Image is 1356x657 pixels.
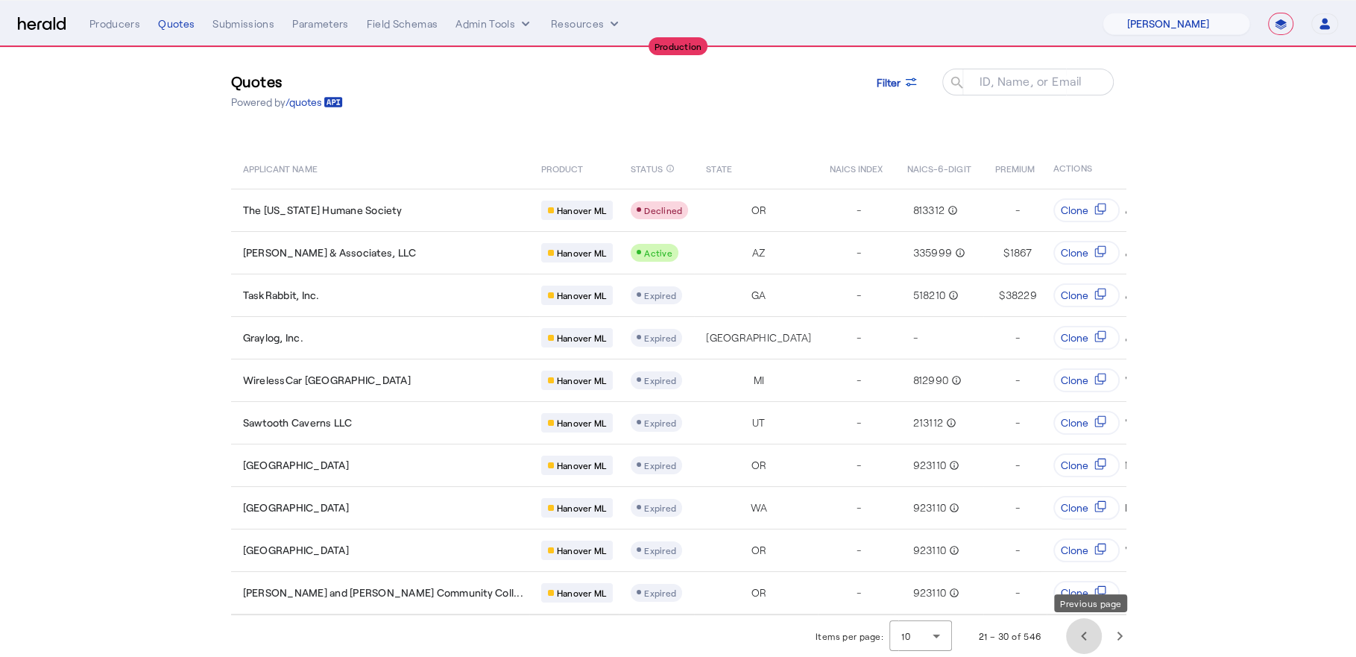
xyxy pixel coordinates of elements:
[857,458,861,473] span: -
[243,458,349,473] span: [GEOGRAPHIC_DATA]
[557,417,607,429] span: Hanover ML
[243,288,320,303] span: TaskRabbit, Inc.
[752,415,766,430] span: UT
[901,631,910,641] span: 10
[995,160,1035,175] span: PREMIUM
[1061,415,1088,430] span: Clone
[912,500,946,515] span: 923110
[906,160,971,175] span: NAICS-6-DIGIT
[754,373,765,388] span: MI
[999,288,1005,303] span: $
[857,373,861,388] span: -
[945,288,959,303] mat-icon: info_outline
[1061,543,1088,558] span: Clone
[1102,618,1138,654] button: Next page
[644,375,676,386] span: Expired
[912,458,946,473] span: 923110
[1053,453,1120,477] button: Clone
[644,545,676,556] span: Expired
[557,289,607,301] span: Hanover ML
[644,333,676,343] span: Expired
[1053,368,1120,392] button: Clone
[912,415,943,430] span: 213112
[945,203,958,218] mat-icon: info_outline
[865,69,930,95] button: Filter
[557,247,607,259] span: Hanover ML
[644,460,676,471] span: Expired
[1061,458,1088,473] span: Clone
[706,330,811,345] span: [GEOGRAPHIC_DATA]
[1061,500,1088,515] span: Clone
[857,245,861,260] span: -
[1015,203,1020,218] span: -
[292,16,349,31] div: Parameters
[1015,585,1020,600] span: -
[1003,245,1009,260] span: $
[18,17,66,31] img: Herald Logo
[946,500,959,515] mat-icon: info_outline
[158,16,195,31] div: Quotes
[912,203,945,218] span: 813312
[243,245,417,260] span: [PERSON_NAME] & Associates, LLC
[557,374,607,386] span: Hanover ML
[541,160,584,175] span: PRODUCT
[286,95,343,110] a: /quotes
[631,160,663,175] span: STATUS
[243,203,402,218] span: The [US_STATE] Humane Society
[644,205,682,216] span: Declined
[557,502,607,514] span: Hanover ML
[1015,500,1020,515] span: -
[243,585,523,600] span: [PERSON_NAME] and [PERSON_NAME] Community Coll...
[212,16,274,31] div: Submissions
[857,203,861,218] span: -
[557,544,607,556] span: Hanover ML
[1053,496,1120,520] button: Clone
[946,458,959,473] mat-icon: info_outline
[1053,411,1120,435] button: Clone
[1015,415,1020,430] span: -
[751,585,767,600] span: OR
[1061,585,1088,600] span: Clone
[1010,245,1032,260] span: 1867
[644,588,676,598] span: Expired
[644,503,676,513] span: Expired
[857,500,861,515] span: -
[857,330,861,345] span: -
[952,245,965,260] mat-icon: info_outline
[912,373,948,388] span: 812990
[1061,373,1088,388] span: Clone
[857,288,861,303] span: -
[243,330,303,345] span: Graylog, Inc.
[1053,538,1120,562] button: Clone
[948,373,962,388] mat-icon: info_outline
[1041,147,1126,189] th: ACTIONS
[455,16,533,31] button: internal dropdown menu
[942,75,968,93] mat-icon: search
[557,204,607,216] span: Hanover ML
[644,418,676,428] span: Expired
[1005,288,1036,303] span: 38229
[644,290,676,301] span: Expired
[649,37,708,55] div: Production
[1053,326,1120,350] button: Clone
[1066,618,1102,654] button: Previous page
[857,543,861,558] span: -
[367,16,438,31] div: Field Schemas
[979,74,1082,88] mat-label: ID, Name, or Email
[89,16,140,31] div: Producers
[751,288,766,303] span: GA
[231,71,343,92] h3: Quotes
[557,332,607,344] span: Hanover ML
[912,288,945,303] span: 518210
[243,543,349,558] span: [GEOGRAPHIC_DATA]
[912,245,952,260] span: 335999
[243,160,318,175] span: APPLICANT NAME
[1053,283,1120,307] button: Clone
[666,160,675,177] mat-icon: info_outline
[979,629,1042,644] div: 21 – 30 of 546
[231,95,343,110] p: Powered by
[557,459,607,471] span: Hanover ML
[1061,330,1088,345] span: Clone
[877,75,901,90] span: Filter
[551,16,622,31] button: Resources dropdown menu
